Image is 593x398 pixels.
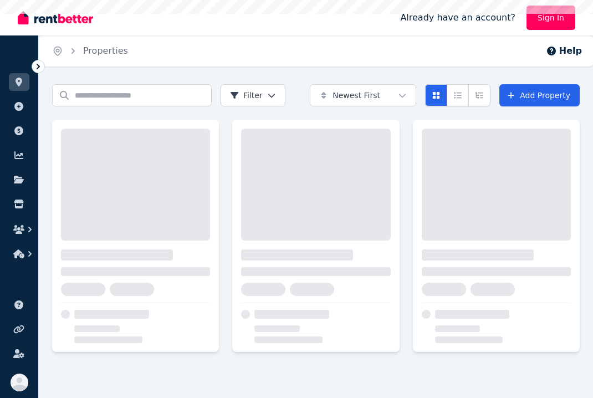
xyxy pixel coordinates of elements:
span: Filter [230,90,263,101]
a: Sign In [526,6,575,30]
button: Help [546,44,582,58]
span: Newest First [333,90,380,101]
nav: Breadcrumb [39,35,141,67]
button: Newest First [310,84,416,106]
button: Card view [425,84,447,106]
button: Expanded list view [468,84,490,106]
a: Add Property [499,84,580,106]
span: Already have an account? [400,11,515,24]
img: RentBetter [18,9,93,26]
a: Properties [83,45,128,56]
div: View options [425,84,490,106]
button: Filter [221,84,285,106]
button: Compact list view [447,84,469,106]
